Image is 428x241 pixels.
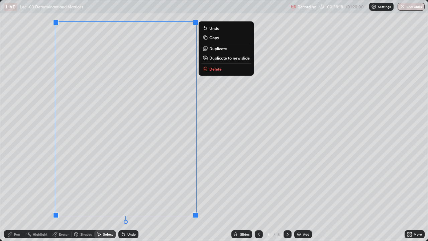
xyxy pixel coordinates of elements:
[201,54,251,62] button: Duplicate to new slide
[201,33,251,42] button: Copy
[127,233,136,236] div: Undo
[291,4,296,9] img: recording.375f2c34.svg
[103,233,113,236] div: Select
[240,233,249,236] div: Slides
[303,233,309,236] div: Add
[201,65,251,73] button: Delete
[414,233,422,236] div: More
[33,233,47,236] div: Highlight
[209,35,219,40] p: Copy
[274,232,276,236] div: /
[14,233,20,236] div: Pen
[398,3,425,11] button: End Class
[265,232,272,236] div: 5
[201,24,251,32] button: Undo
[378,5,391,8] p: Settings
[371,4,377,9] img: class-settings-icons
[209,55,250,61] p: Duplicate to new slide
[209,66,222,72] p: Delete
[296,232,302,237] img: add-slide-button
[400,4,405,9] img: end-class-cross
[209,46,227,51] p: Duplicate
[298,4,316,9] p: Recording
[201,45,251,53] button: Duplicate
[6,4,15,9] p: LIVE
[209,25,219,31] p: Undo
[80,233,92,236] div: Shapes
[277,231,281,237] div: 5
[59,233,69,236] div: Eraser
[20,4,83,9] p: Lec -03 Determinant and Matrices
